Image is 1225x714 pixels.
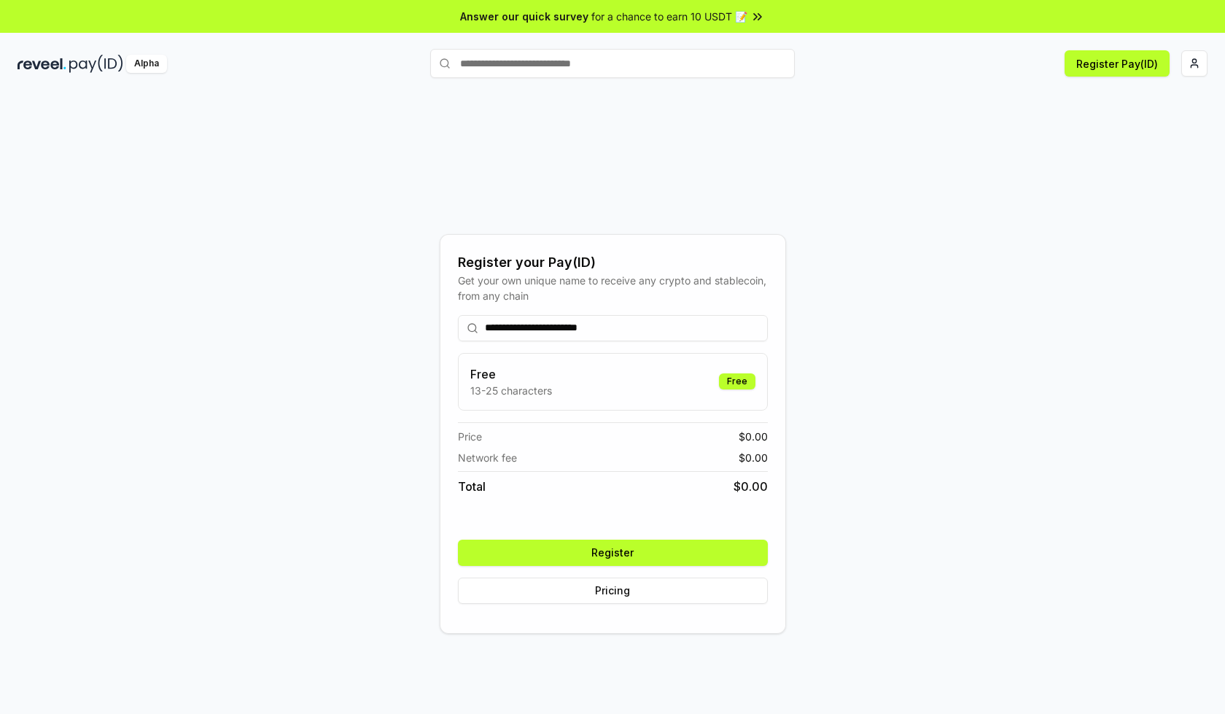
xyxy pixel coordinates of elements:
h3: Free [470,365,552,383]
div: Register your Pay(ID) [458,252,768,273]
div: Free [719,373,755,389]
span: Answer our quick survey [460,9,588,24]
button: Register Pay(ID) [1065,50,1170,77]
button: Pricing [458,578,768,604]
span: Total [458,478,486,495]
span: $ 0.00 [734,478,768,495]
img: pay_id [69,55,123,73]
div: Get your own unique name to receive any crypto and stablecoin, from any chain [458,273,768,303]
button: Register [458,540,768,566]
span: $ 0.00 [739,429,768,444]
span: Network fee [458,450,517,465]
img: reveel_dark [17,55,66,73]
span: Price [458,429,482,444]
div: Alpha [126,55,167,73]
p: 13-25 characters [470,383,552,398]
span: for a chance to earn 10 USDT 📝 [591,9,747,24]
span: $ 0.00 [739,450,768,465]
